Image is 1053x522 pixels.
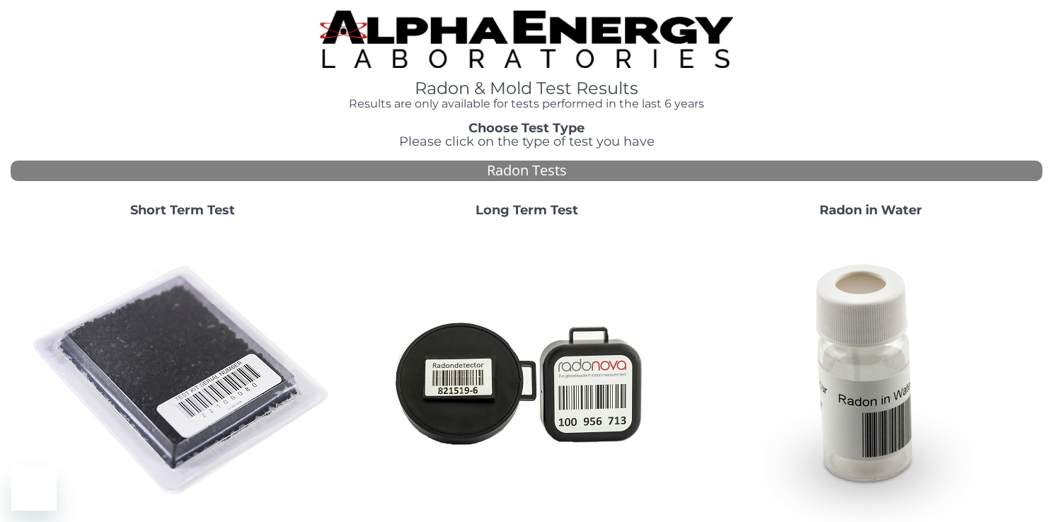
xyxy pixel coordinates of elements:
[476,202,578,218] strong: Long Term Test
[130,202,235,218] strong: Short Term Test
[11,161,1042,181] div: Radon Tests
[320,98,732,110] h4: Results are only available for tests performed in the last 6 years
[11,465,57,511] iframe: Button to launch messaging window
[468,120,585,136] strong: Choose Test Type
[320,11,732,68] img: TightCrop.jpg
[399,134,655,149] span: Please click on the type of test you have
[819,202,922,218] strong: Radon in Water
[320,79,732,98] h1: Radon & Mold Test Results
